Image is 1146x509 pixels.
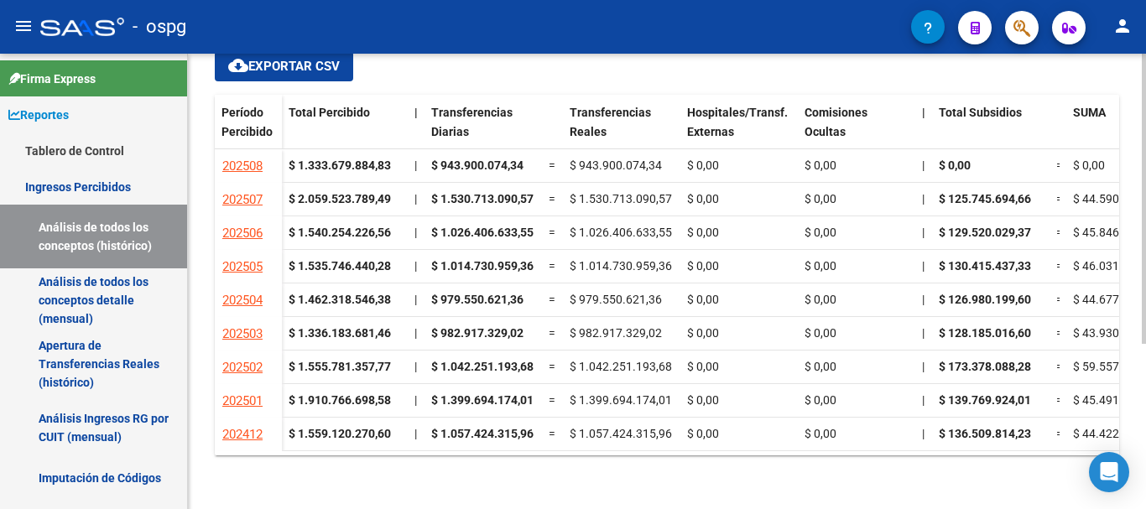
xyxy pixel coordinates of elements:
span: $ 0,00 [805,360,836,373]
span: $ 139.769.924,01 [939,393,1031,407]
span: Comisiones Ocultas [805,106,867,138]
span: $ 979.550.621,36 [431,293,524,306]
span: $ 0,00 [1073,158,1105,172]
span: = [549,158,555,172]
div: Open Intercom Messenger [1089,452,1129,492]
span: = [549,293,555,306]
span: | [414,326,417,340]
span: | [922,259,925,273]
span: $ 0,00 [687,259,719,273]
span: | [414,158,417,172]
span: $ 126.980.199,60 [939,293,1031,306]
span: 202507 [222,192,263,207]
span: $ 0,00 [939,158,971,172]
span: 202504 [222,293,263,308]
span: = [1056,226,1063,239]
span: 202412 [222,427,263,442]
mat-icon: cloud_download [228,55,248,75]
span: $ 1.057.424.315,96 [570,427,672,440]
span: $ 0,00 [805,293,836,306]
span: = [1056,293,1063,306]
span: Firma Express [8,70,96,88]
span: $ 0,00 [687,192,719,205]
span: $ 130.415.437,33 [939,259,1031,273]
datatable-header-cell: Hospitales/Transf. Externas [680,95,798,165]
span: | [922,360,925,373]
span: SUMA [1073,106,1106,119]
span: $ 0,00 [687,226,719,239]
strong: $ 1.555.781.357,77 [289,360,391,373]
mat-icon: menu [13,16,34,36]
span: | [922,393,925,407]
span: 202503 [222,326,263,341]
span: Reportes [8,106,69,124]
span: $ 0,00 [805,326,836,340]
span: = [1056,158,1063,172]
span: | [922,192,925,205]
span: 202505 [222,259,263,274]
strong: $ 1.540.254.226,56 [289,226,391,239]
span: $ 982.917.329,02 [570,326,662,340]
span: $ 943.900.074,34 [570,158,662,172]
span: $ 128.185.016,60 [939,326,1031,340]
span: $ 1.530.713.090,57 [431,192,534,205]
span: $ 1.014.730.959,36 [570,259,672,273]
span: | [414,427,417,440]
span: Total Percibido [289,106,370,119]
span: $ 0,00 [687,393,719,407]
span: | [922,427,925,440]
span: $ 1.014.730.959,36 [431,259,534,273]
span: = [1056,326,1063,340]
span: $ 1.042.251.193,68 [570,360,672,373]
span: - ospg [133,8,186,45]
span: $ 173.378.088,28 [939,360,1031,373]
span: $ 129.520.029,37 [939,226,1031,239]
span: Período Percibido [221,106,273,138]
span: | [414,192,417,205]
span: | [922,106,925,119]
span: $ 979.550.621,36 [570,293,662,306]
datatable-header-cell: Total Percibido [282,95,408,165]
datatable-header-cell: | [408,95,425,165]
span: = [1056,259,1063,273]
span: $ 0,00 [805,393,836,407]
span: $ 0,00 [687,158,719,172]
span: | [414,293,417,306]
span: $ 1.530.713.090,57 [570,192,672,205]
span: | [414,106,418,119]
span: = [549,427,555,440]
span: = [549,192,555,205]
span: $ 0,00 [687,293,719,306]
span: $ 136.509.814,23 [939,427,1031,440]
span: $ 0,00 [687,326,719,340]
span: $ 0,00 [805,158,836,172]
span: Transferencias Reales [570,106,651,138]
datatable-header-cell: Transferencias Reales [563,95,680,165]
span: $ 943.900.074,34 [431,158,524,172]
span: | [414,393,417,407]
span: 202501 [222,393,263,408]
span: Total Subsidios [939,106,1022,119]
span: = [549,226,555,239]
span: = [1056,393,1063,407]
span: | [922,158,925,172]
span: $ 0,00 [805,427,836,440]
datatable-header-cell: Comisiones Ocultas [798,95,915,165]
span: $ 0,00 [687,427,719,440]
span: 202508 [222,158,263,174]
span: = [1056,427,1063,440]
strong: $ 2.059.523.789,49 [289,192,391,205]
span: $ 1.026.406.633,55 [431,226,534,239]
span: = [549,326,555,340]
span: $ 982.917.329,02 [431,326,524,340]
strong: $ 1.333.679.884,83 [289,158,391,172]
span: | [922,293,925,306]
span: $ 1.057.424.315,96 [431,427,534,440]
span: $ 0,00 [805,259,836,273]
span: $ 1.399.694.174,01 [570,393,672,407]
span: = [549,393,555,407]
strong: $ 1.559.120.270,60 [289,427,391,440]
span: | [922,326,925,340]
span: | [414,360,417,373]
datatable-header-cell: | [915,95,932,165]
